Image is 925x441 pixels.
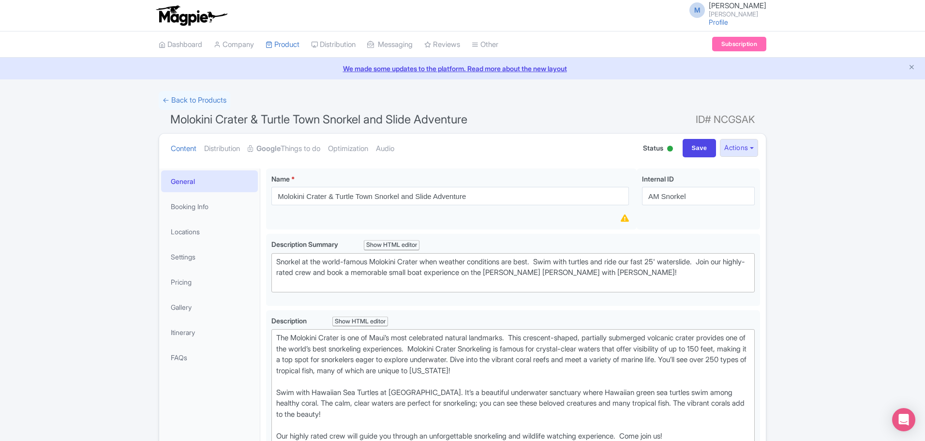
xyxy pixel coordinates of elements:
[266,31,299,58] a: Product
[204,134,240,164] a: Distribution
[892,408,915,431] div: Open Intercom Messenger
[161,347,258,368] a: FAQs
[159,91,230,110] a: ← Back to Products
[642,175,674,183] span: Internal ID
[161,196,258,217] a: Booking Info
[684,2,766,17] a: M [PERSON_NAME] [PERSON_NAME]
[6,63,919,74] a: We made some updates to the platform. Read more about the new layout
[214,31,254,58] a: Company
[161,221,258,243] a: Locations
[709,18,728,26] a: Profile
[161,246,258,268] a: Settings
[696,110,755,129] span: ID# NCGSAK
[276,257,750,289] div: Snorkel at the world-famous Molokini Crater when weather conditions are best. Swim with turtles a...
[161,170,258,192] a: General
[683,139,716,157] input: Save
[665,142,675,157] div: Active
[709,11,766,17] small: [PERSON_NAME]
[161,321,258,343] a: Itinerary
[332,317,388,327] div: Show HTML editor
[472,31,498,58] a: Other
[689,2,705,18] span: M
[248,134,320,164] a: GoogleThings to do
[643,143,663,153] span: Status
[159,31,202,58] a: Dashboard
[170,112,467,126] span: Molokini Crater & Turtle Town Snorkel and Slide Adventure
[709,1,766,10] span: [PERSON_NAME]
[171,134,196,164] a: Content
[271,175,290,183] span: Name
[712,37,766,51] a: Subscription
[154,5,229,26] img: logo-ab69f6fb50320c5b225c76a69d11143b.png
[908,62,915,74] button: Close announcement
[376,134,394,164] a: Audio
[161,271,258,293] a: Pricing
[364,240,419,250] div: Show HTML editor
[424,31,460,58] a: Reviews
[367,31,413,58] a: Messaging
[328,134,368,164] a: Optimization
[311,31,356,58] a: Distribution
[271,240,340,248] span: Description Summary
[720,139,758,157] button: Actions
[256,143,281,154] strong: Google
[271,317,308,325] span: Description
[161,296,258,318] a: Gallery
